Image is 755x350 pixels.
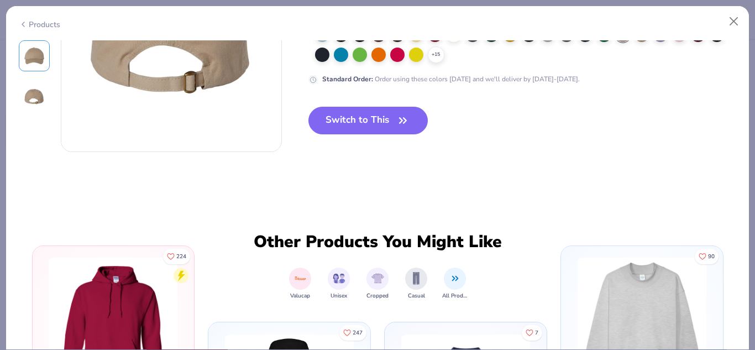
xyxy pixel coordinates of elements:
[522,325,542,341] button: Like
[405,268,427,300] div: filter for Casual
[163,249,190,264] button: Like
[708,254,715,259] span: 90
[176,254,186,259] span: 224
[21,85,48,111] img: Back
[366,268,389,300] div: filter for Cropped
[432,51,440,59] span: + 15
[366,268,389,300] button: filter button
[331,292,347,300] span: Unisex
[371,272,384,285] img: Cropped Image
[294,272,307,285] img: Valucap Image
[405,268,427,300] button: filter button
[695,249,719,264] button: Like
[442,292,468,300] span: All Products
[308,107,428,134] button: Switch to This
[289,268,311,300] button: filter button
[290,292,310,300] span: Valucap
[366,292,389,300] span: Cropped
[535,330,538,336] span: 7
[723,11,744,32] button: Close
[408,292,425,300] span: Casual
[328,268,350,300] button: filter button
[410,272,422,285] img: Casual Image
[19,19,60,30] div: Products
[247,232,508,252] div: Other Products You Might Like
[328,268,350,300] div: filter for Unisex
[442,268,468,300] div: filter for All Products
[21,43,48,69] img: Front
[339,325,366,341] button: Like
[322,75,373,83] strong: Standard Order :
[322,74,580,84] div: Order using these colors [DATE] and we'll deliver by [DATE]-[DATE].
[353,330,363,336] span: 247
[333,272,345,285] img: Unisex Image
[442,268,468,300] button: filter button
[449,272,462,285] img: All Products Image
[289,268,311,300] div: filter for Valucap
